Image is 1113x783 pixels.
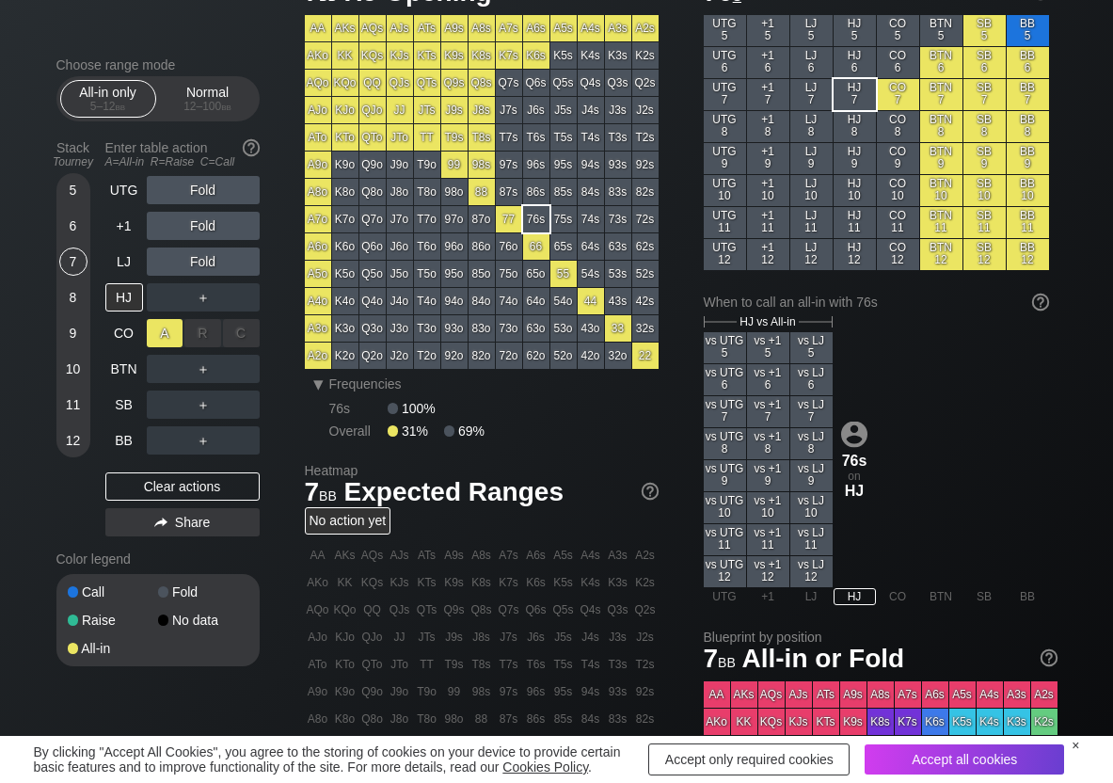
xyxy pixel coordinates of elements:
[605,97,631,123] div: J3s
[523,233,549,260] div: 66
[550,152,577,178] div: 95s
[441,261,468,287] div: 95o
[105,283,143,312] div: HJ
[704,207,746,238] div: UTG 11
[920,239,962,270] div: BTN 12
[414,124,440,151] div: TT
[920,207,962,238] div: BTN 11
[387,315,413,342] div: J3o
[790,47,833,78] div: LJ 6
[59,212,87,240] div: 6
[59,391,87,419] div: 11
[496,288,522,314] div: 74o
[605,70,631,96] div: Q3s
[963,47,1006,78] div: SB 6
[158,585,248,599] div: Fold
[704,239,746,270] div: UTG 12
[305,343,331,369] div: A2o
[387,179,413,205] div: J8o
[496,42,522,69] div: K7s
[1007,79,1049,110] div: BB 7
[550,233,577,260] div: 65s
[147,283,260,312] div: ＋
[147,176,260,204] div: Fold
[704,364,746,395] div: vs UTG 6
[147,248,260,276] div: Fold
[1039,647,1059,668] img: help.32db89a4.svg
[496,124,522,151] div: T7s
[578,152,604,178] div: 94s
[920,143,962,174] div: BTN 9
[739,315,795,328] span: HJ vs All-in
[747,143,789,174] div: +1 9
[165,81,251,117] div: Normal
[387,42,413,69] div: KJs
[578,206,604,232] div: 74s
[414,288,440,314] div: T4o
[877,111,919,142] div: CO 8
[632,343,659,369] div: 22
[523,15,549,41] div: A6s
[834,143,876,174] div: HJ 9
[790,15,833,46] div: LJ 5
[578,70,604,96] div: Q4s
[59,319,87,347] div: 9
[387,15,413,41] div: AJs
[359,179,386,205] div: Q8o
[523,97,549,123] div: J6s
[632,233,659,260] div: 62s
[223,319,260,347] div: C
[441,97,468,123] div: J9s
[469,97,495,123] div: J8s
[469,42,495,69] div: K8s
[834,111,876,142] div: HJ 8
[550,124,577,151] div: T5s
[550,70,577,96] div: Q5s
[790,143,833,174] div: LJ 9
[578,179,604,205] div: 84s
[1007,239,1049,270] div: BB 12
[790,364,833,395] div: vs LJ 6
[632,42,659,69] div: K2s
[523,206,549,232] div: 76s
[632,70,659,96] div: Q2s
[307,373,331,395] div: ▾
[920,15,962,46] div: BTN 5
[496,261,522,287] div: 75o
[305,97,331,123] div: AJo
[147,391,260,419] div: ＋
[704,47,746,78] div: UTG 6
[550,288,577,314] div: 54o
[359,15,386,41] div: AQs
[105,155,260,168] div: A=All-in R=Raise C=Call
[441,124,468,151] div: T9s
[414,179,440,205] div: T8o
[105,355,143,383] div: BTN
[332,288,358,314] div: K4o
[332,233,358,260] div: K6o
[49,155,98,168] div: Tourney
[221,100,231,113] span: bb
[305,70,331,96] div: AQo
[747,207,789,238] div: +1 11
[387,206,413,232] div: J7o
[578,42,604,69] div: K4s
[414,70,440,96] div: QTs
[496,343,522,369] div: 72o
[387,97,413,123] div: JJ
[877,239,919,270] div: CO 12
[1007,207,1049,238] div: BB 11
[496,152,522,178] div: 97s
[387,152,413,178] div: J9o
[388,401,436,416] div: 100%
[414,315,440,342] div: T3o
[1007,15,1049,46] div: BB 5
[59,283,87,312] div: 8
[305,152,331,178] div: A9o
[414,233,440,260] div: T6o
[632,288,659,314] div: 42s
[56,57,260,72] h2: Choose range mode
[359,70,386,96] div: QQ
[605,261,631,287] div: 53s
[605,288,631,314] div: 43s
